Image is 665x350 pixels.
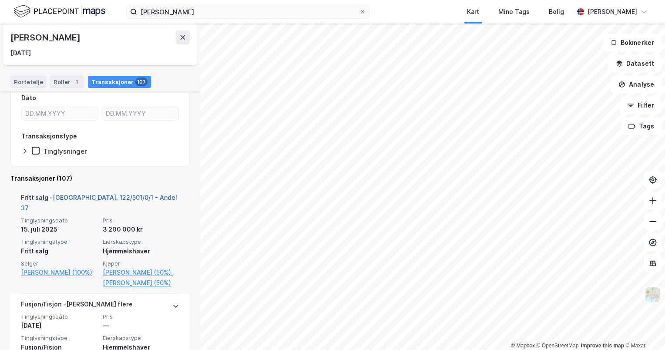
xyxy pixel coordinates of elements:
span: Tinglysningsdato [21,217,97,224]
button: Bokmerker [603,34,662,51]
div: Kontrollprogram for chat [621,308,665,350]
div: Fritt salg - [21,192,179,217]
a: [PERSON_NAME] (50%), [103,267,179,278]
a: [GEOGRAPHIC_DATA], 122/501/0/1 - Andel 37 [21,194,177,212]
div: 3 200 000 kr [103,224,179,235]
span: Tinglysningstype [21,334,97,342]
button: Datasett [608,55,662,72]
input: DD.MM.YYYY [102,107,178,120]
input: Søk på adresse, matrikkel, gårdeiere, leietakere eller personer [137,5,359,18]
div: 15. juli 2025 [21,224,97,235]
div: Fritt salg [21,246,97,256]
div: [PERSON_NAME] [10,30,82,44]
div: Tinglysninger [43,147,87,155]
div: Hjemmelshaver [103,246,179,256]
div: Roller [50,76,84,88]
button: Tags [621,118,662,135]
img: Z [645,286,661,303]
span: Tinglysningsdato [21,313,97,320]
a: [PERSON_NAME] (50%) [103,278,179,288]
div: 107 [135,77,148,86]
img: logo.f888ab2527a4732fd821a326f86c7f29.svg [14,4,105,19]
div: Portefølje [10,76,47,88]
div: [DATE] [21,320,97,331]
div: — [103,320,179,331]
a: [PERSON_NAME] (100%) [21,267,97,278]
iframe: Chat Widget [621,308,665,350]
span: Pris [103,313,179,320]
div: Transaksjonstype [21,131,77,141]
span: Eierskapstype [103,238,179,246]
input: DD.MM.YYYY [22,107,98,120]
div: Fusjon/Fisjon - [PERSON_NAME] flere [21,299,133,313]
div: Dato [21,93,36,103]
div: Transaksjoner (107) [10,173,190,184]
span: Eierskapstype [103,334,179,342]
span: Kjøper [103,260,179,267]
span: Pris [103,217,179,224]
a: Mapbox [511,343,535,349]
button: Filter [620,97,662,114]
div: Mine Tags [498,7,530,17]
div: Bolig [549,7,564,17]
span: Selger [21,260,97,267]
button: Analyse [611,76,662,93]
span: Tinglysningstype [21,238,97,246]
a: Improve this map [581,343,624,349]
a: OpenStreetMap [537,343,579,349]
div: 1 [72,77,81,86]
div: [PERSON_NAME] [588,7,637,17]
div: Transaksjoner [88,76,151,88]
div: [DATE] [10,48,31,58]
div: Kart [467,7,479,17]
